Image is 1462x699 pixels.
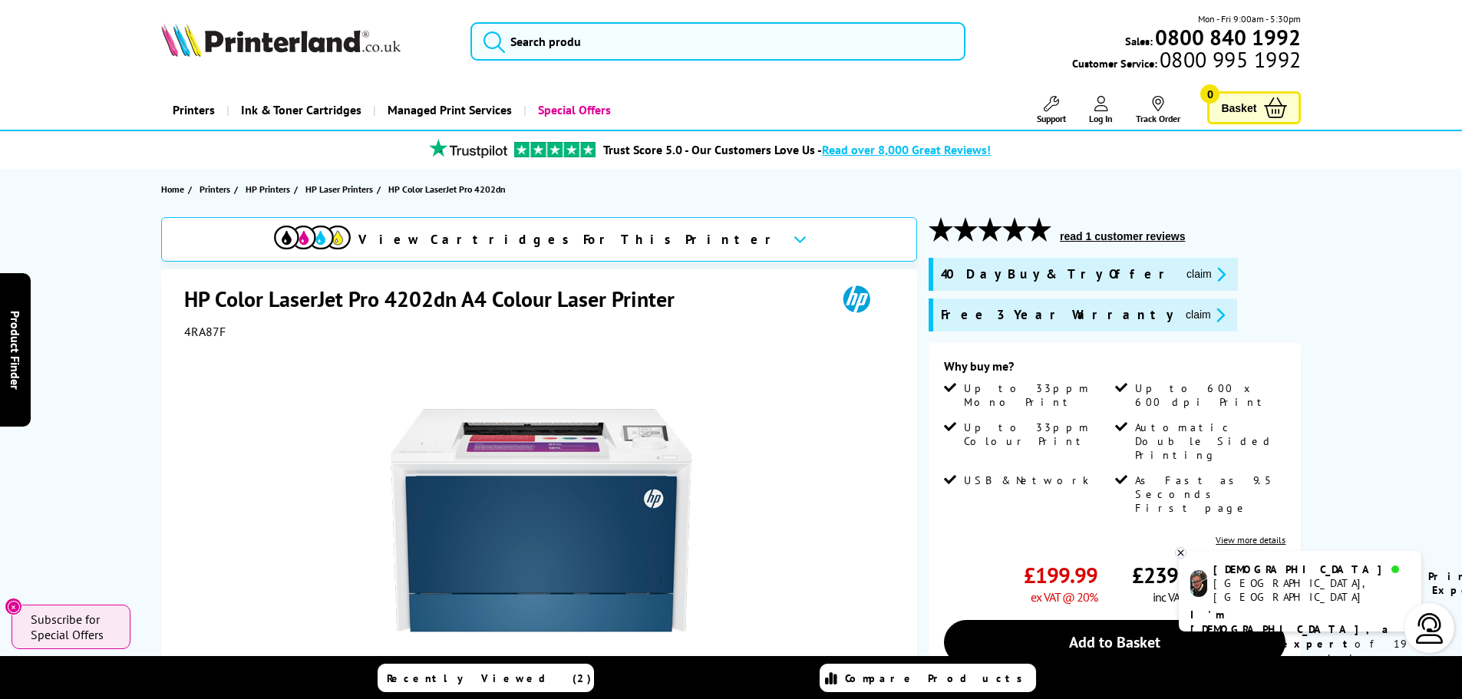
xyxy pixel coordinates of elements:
span: Support [1037,113,1066,124]
span: Ink & Toner Cartridges [241,91,361,130]
span: Subscribe for Special Offers [31,612,115,642]
span: 4RA87F [184,324,226,339]
button: read 1 customer reviews [1055,229,1190,243]
button: promo-description [1181,306,1229,324]
span: Up to 33ppm Colour Print [964,420,1111,448]
a: Printerland Logo [161,23,452,60]
span: Free 3 Year Warranty [941,306,1173,324]
button: promo-description [1182,265,1230,283]
span: As Fast as 9.5 Seconds First page [1135,473,1282,515]
span: £239.99 [1132,561,1206,589]
a: Compare Products [820,664,1036,692]
img: trustpilot rating [422,139,514,158]
a: Ink & Toner Cartridges [226,91,373,130]
a: Add to Basket [944,620,1285,664]
img: cmyk-icon.svg [274,226,351,249]
a: View more details [1216,534,1285,546]
b: I'm [DEMOGRAPHIC_DATA], a printer expert [1190,608,1393,651]
img: HP Color LaserJet Pro 4202dn [391,370,691,671]
a: Recently Viewed (2) [378,664,594,692]
span: Basket [1221,97,1256,118]
input: Search produ [470,22,965,61]
span: HP Laser Printers [305,181,373,197]
span: Compare Products [845,671,1031,685]
a: Track Order [1136,96,1180,124]
span: Automatic Double Sided Printing [1135,420,1282,462]
span: Customer Service: [1072,52,1301,71]
a: Basket 0 [1207,91,1301,124]
span: Mon - Fri 9:00am - 5:30pm [1198,12,1301,26]
span: Recently Viewed (2) [387,671,592,685]
span: Printers [200,181,230,197]
div: [DEMOGRAPHIC_DATA] [1213,562,1409,576]
span: Up to 600 x 600 dpi Print [1135,381,1282,409]
span: Product Finder [8,310,23,389]
div: Why buy me? [944,358,1285,381]
span: Read over 8,000 Great Reviews! [822,142,991,157]
a: 0800 840 1992 [1153,30,1301,45]
span: HP Printers [246,181,290,197]
a: Managed Print Services [373,91,523,130]
a: Home [161,181,188,197]
span: 0 [1200,84,1219,104]
span: Sales: [1125,34,1153,48]
span: 0800 995 1992 [1157,52,1301,67]
a: HP Laser Printers [305,181,377,197]
span: Log In [1089,113,1113,124]
img: user-headset-light.svg [1414,613,1445,644]
span: inc VAT [1153,589,1185,605]
a: Printers [161,91,226,130]
span: 40 Day Buy & Try Offer [941,265,1174,283]
a: Printers [200,181,234,197]
span: USB & Network [964,473,1089,487]
a: Special Offers [523,91,622,130]
p: of 19 years! I can help you choose the right product [1190,608,1410,695]
a: Trust Score 5.0 - Our Customers Love Us -Read over 8,000 Great Reviews! [603,142,991,157]
img: trustpilot rating [514,142,596,157]
span: View Cartridges For This Printer [358,231,781,248]
div: [GEOGRAPHIC_DATA], [GEOGRAPHIC_DATA] [1213,576,1409,604]
a: Support [1037,96,1066,124]
img: HP [821,285,892,313]
button: Close [5,598,22,615]
span: £199.99 [1024,561,1097,589]
img: Printerland Logo [161,23,401,57]
img: chris-livechat.png [1190,570,1207,597]
a: HP Printers [246,181,294,197]
h1: HP Color LaserJet Pro 4202dn A4 Colour Laser Printer [184,285,690,313]
a: Log In [1089,96,1113,124]
span: Home [161,181,184,197]
b: 0800 840 1992 [1155,23,1301,51]
span: HP Color LaserJet Pro 4202dn [388,183,506,195]
span: Up to 33ppm Mono Print [964,381,1111,409]
span: ex VAT @ 20% [1031,589,1097,605]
